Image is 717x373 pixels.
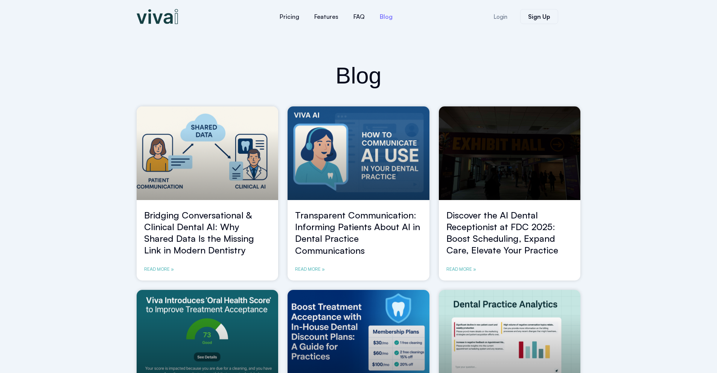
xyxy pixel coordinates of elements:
a: Blog [372,8,400,26]
span: Login [493,14,507,20]
h2: Blog [137,61,581,91]
a: FAQ [346,8,372,26]
a: Read more about Bridging Conversational & Clinical Dental AI: Why Shared Data Is the Missing Link... [144,265,174,273]
a: Pricing [272,8,307,26]
a: Sign Up [520,9,558,24]
a: Read more about Discover the AI Dental Receptionist at FDC 2025: Boost Scheduling, Expand Care, E... [446,265,476,273]
nav: Menu [227,8,445,26]
a: Bridging Conversational & Clinical Dental AI: Why Shared Data Is the Missing Link in Modern Denti... [144,209,254,256]
a: Transparent Communication: Informing Patients About AI in Dental Practice Communications [295,209,420,256]
a: Discover the AI Dental Receptionist at FDC 2025: Boost Scheduling, Expand Care, Elevate Your Prac... [446,209,558,256]
span: Sign Up [528,14,550,20]
a: Features [307,8,346,26]
a: Read more about Transparent Communication: Informing Patients About AI in Dental Practice Communi... [295,265,325,273]
a: Login [484,9,516,24]
a: FDC-2025-AI-Dental-Receptionist [439,106,581,200]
